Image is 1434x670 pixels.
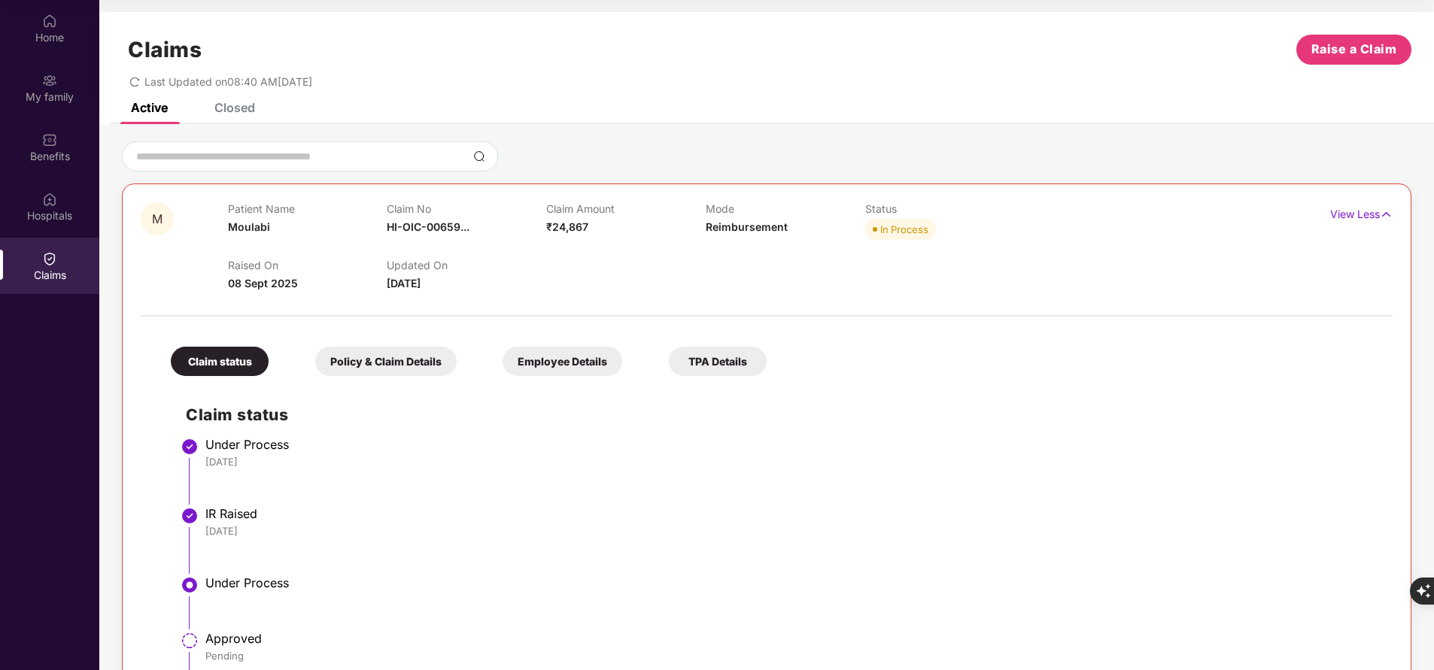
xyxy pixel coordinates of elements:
[171,347,269,376] div: Claim status
[228,277,298,290] span: 08 Sept 2025
[144,75,312,88] span: Last Updated on 08:40 AM[DATE]
[315,347,457,376] div: Policy & Claim Details
[181,632,199,650] img: svg+xml;base64,PHN2ZyBpZD0iU3RlcC1QZW5kaW5nLTMyeDMyIiB4bWxucz0iaHR0cDovL3d3dy53My5vcmcvMjAwMC9zdm...
[546,202,706,215] p: Claim Amount
[1330,202,1393,223] p: View Less
[1311,40,1397,59] span: Raise a Claim
[706,202,865,215] p: Mode
[387,259,546,271] p: Updated On
[214,100,255,115] div: Closed
[42,14,57,29] img: svg+xml;base64,PHN2ZyBpZD0iSG9tZSIgeG1sbnM9Imh0dHA6Ly93d3cudzMub3JnLzIwMDAvc3ZnIiB3aWR0aD0iMjAiIG...
[131,100,168,115] div: Active
[129,75,140,88] span: redo
[181,507,199,525] img: svg+xml;base64,PHN2ZyBpZD0iU3RlcC1Eb25lLTMyeDMyIiB4bWxucz0iaHR0cDovL3d3dy53My5vcmcvMjAwMC9zdmciIH...
[546,220,588,233] span: ₹24,867
[473,150,485,162] img: svg+xml;base64,PHN2ZyBpZD0iU2VhcmNoLTMyeDMyIiB4bWxucz0iaHR0cDovL3d3dy53My5vcmcvMjAwMC9zdmciIHdpZH...
[128,37,202,62] h1: Claims
[228,259,387,271] p: Raised On
[181,576,199,594] img: svg+xml;base64,PHN2ZyBpZD0iU3RlcC1BY3RpdmUtMzJ4MzIiIHhtbG5zPSJodHRwOi8vd3d3LnczLm9yZy8yMDAwL3N2Zy...
[1380,206,1393,223] img: svg+xml;base64,PHN2ZyB4bWxucz0iaHR0cDovL3d3dy53My5vcmcvMjAwMC9zdmciIHdpZHRoPSIxNyIgaGVpZ2h0PSIxNy...
[669,347,767,376] div: TPA Details
[205,631,1378,646] div: Approved
[42,73,57,88] img: svg+xml;base64,PHN2ZyB3aWR0aD0iMjAiIGhlaWdodD0iMjAiIHZpZXdCb3g9IjAgMCAyMCAyMCIgZmlsbD0ibm9uZSIgeG...
[387,277,421,290] span: [DATE]
[503,347,622,376] div: Employee Details
[1296,35,1411,65] button: Raise a Claim
[205,524,1378,538] div: [DATE]
[186,402,1378,427] h2: Claim status
[205,437,1378,452] div: Under Process
[865,202,1025,215] p: Status
[228,202,387,215] p: Patient Name
[205,575,1378,590] div: Under Process
[181,438,199,456] img: svg+xml;base64,PHN2ZyBpZD0iU3RlcC1Eb25lLTMyeDMyIiB4bWxucz0iaHR0cDovL3d3dy53My5vcmcvMjAwMC9zdmciIH...
[387,220,469,233] span: HI-OIC-00659...
[42,132,57,147] img: svg+xml;base64,PHN2ZyBpZD0iQmVuZWZpdHMiIHhtbG5zPSJodHRwOi8vd3d3LnczLm9yZy8yMDAwL3N2ZyIgd2lkdGg9Ij...
[205,506,1378,521] div: IR Raised
[387,202,546,215] p: Claim No
[228,220,270,233] span: Moulabi
[706,220,788,233] span: Reimbursement
[42,192,57,207] img: svg+xml;base64,PHN2ZyBpZD0iSG9zcGl0YWxzIiB4bWxucz0iaHR0cDovL3d3dy53My5vcmcvMjAwMC9zdmciIHdpZHRoPS...
[152,213,163,226] span: M
[880,222,928,237] div: In Process
[205,455,1378,468] div: [DATE]
[205,649,1378,662] div: Pending
[42,251,57,266] img: svg+xml;base64,PHN2ZyBpZD0iQ2xhaW0iIHhtbG5zPSJodHRwOi8vd3d3LnczLm9yZy8yMDAwL3N2ZyIgd2lkdGg9IjIwIi...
